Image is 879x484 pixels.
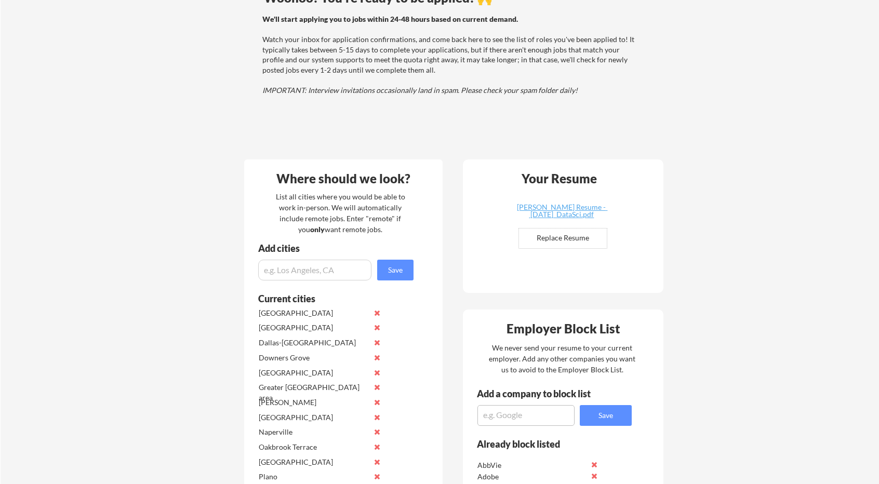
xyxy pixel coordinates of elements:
div: [GEOGRAPHIC_DATA] [259,412,368,423]
div: Adobe [477,472,587,482]
div: List all cities where you would be able to work in-person. We will automatically include remote j... [269,191,412,235]
a: [PERSON_NAME] Resume - [DATE]_DataSci.pdf [500,204,623,220]
div: We never send your resume to your current employer. Add any other companies you want us to avoid ... [488,342,636,375]
div: [GEOGRAPHIC_DATA] [259,322,368,333]
input: e.g. Los Angeles, CA [258,260,371,280]
div: Downers Grove [259,353,368,363]
strong: only [310,225,325,234]
div: AbbVie [477,460,587,470]
div: [GEOGRAPHIC_DATA] [259,308,368,318]
div: Employer Block List [467,322,660,335]
div: Add cities [258,244,416,253]
div: [GEOGRAPHIC_DATA] [259,457,368,467]
button: Save [377,260,414,280]
div: Add a company to block list [477,389,607,398]
div: Naperville [259,427,368,437]
div: Already block listed [477,439,618,449]
div: [PERSON_NAME] [259,397,368,408]
div: Oakbrook Terrace [259,442,368,452]
em: IMPORTANT: Interview invitations occasionally land in spam. Please check your spam folder daily! [262,86,578,95]
div: Greater [GEOGRAPHIC_DATA] area [259,382,368,402]
div: Watch your inbox for application confirmations, and come back here to see the list of roles you'v... [262,14,637,96]
div: Dallas-[GEOGRAPHIC_DATA] [259,338,368,348]
button: Save [580,405,632,426]
div: Where should we look? [247,172,440,185]
strong: We'll start applying you to jobs within 24-48 hours based on current demand. [262,15,518,23]
div: Your Resume [508,172,611,185]
div: [GEOGRAPHIC_DATA] [259,368,368,378]
div: Plano [259,472,368,482]
div: Current cities [258,294,402,303]
div: [PERSON_NAME] Resume - [DATE]_DataSci.pdf [500,204,623,218]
